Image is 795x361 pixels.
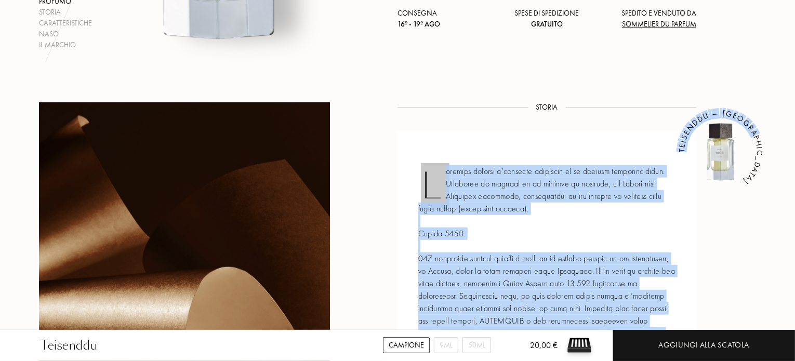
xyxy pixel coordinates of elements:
span: Sommelier du Parfum [622,19,696,29]
div: 50mL [462,337,491,353]
div: Il marchio [39,39,92,50]
div: Campione [383,337,430,353]
img: sample box sommelier du parfum [564,330,595,361]
div: Consegna [398,8,497,30]
div: 9mL [434,337,458,353]
img: Teisenddu [690,121,752,183]
div: Spedito e venduto da [597,8,696,30]
div: Teisenddu [41,336,98,355]
div: Storia [39,7,92,18]
div: 20,00 € [513,339,558,361]
span: 16º - 19º ago [398,19,440,29]
div: Aggiungi alla scatola [659,339,750,351]
span: Gratuito [531,19,563,29]
div: Naso [39,29,92,39]
div: Caratteristiche [39,18,92,29]
div: Spese di spedizione [497,8,597,30]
